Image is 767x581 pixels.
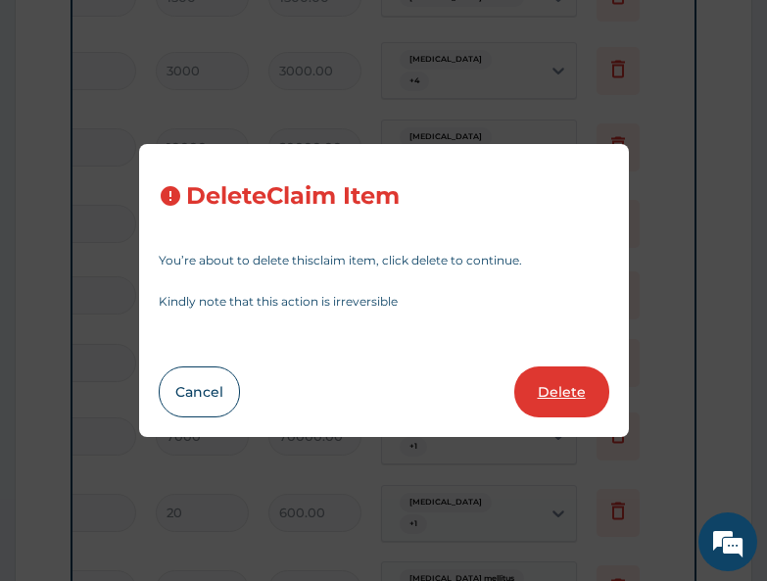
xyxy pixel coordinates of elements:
span: We're online! [114,169,270,366]
img: d_794563401_company_1708531726252_794563401 [36,98,79,147]
h3: Delete Claim Item [186,183,400,210]
button: Delete [514,366,609,417]
textarea: Type your message and hit 'Enter' [10,379,373,448]
p: You’re about to delete this claim item , click delete to continue. [159,255,609,266]
p: Kindly note that this action is irreversible [159,296,609,308]
div: Minimize live chat window [321,10,368,57]
button: Cancel [159,366,240,417]
div: Chat with us now [102,110,329,135]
